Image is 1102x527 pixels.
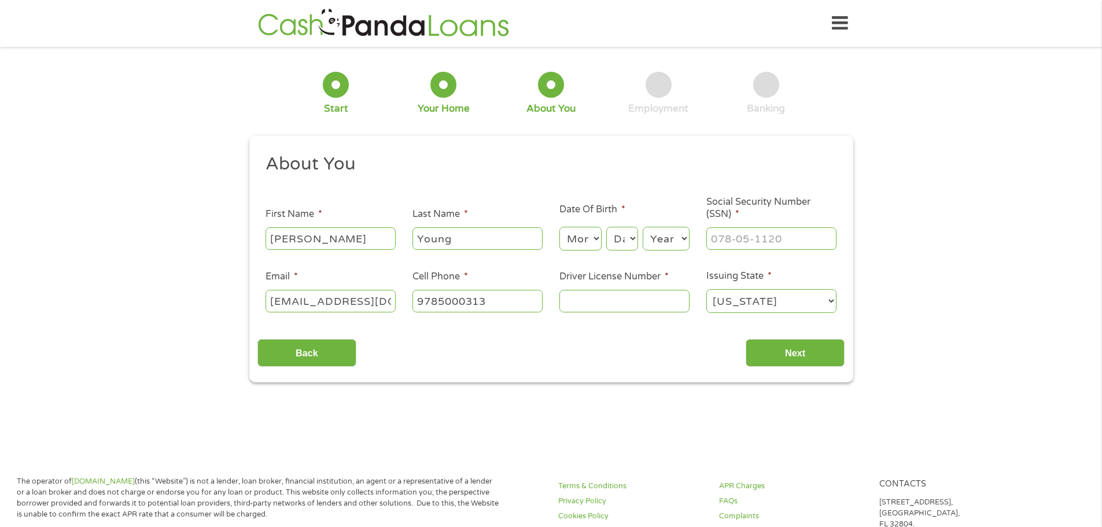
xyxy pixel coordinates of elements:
a: APR Charges [719,481,866,492]
input: Back [257,339,356,367]
a: FAQs [719,496,866,507]
label: Social Security Number (SSN) [706,196,836,220]
input: Smith [412,227,543,249]
label: Date Of Birth [559,204,625,216]
a: Terms & Conditions [558,481,705,492]
label: Email [266,271,298,283]
img: GetLoanNow Logo [255,7,513,40]
h4: Contacts [879,479,1026,490]
input: (541) 754-3010 [412,290,543,312]
a: [DOMAIN_NAME] [72,477,135,486]
div: Start [324,102,348,115]
label: Cell Phone [412,271,468,283]
label: Driver License Number [559,271,669,283]
input: john@gmail.com [266,290,396,312]
input: Next [746,339,845,367]
input: John [266,227,396,249]
label: First Name [266,208,322,220]
a: Complaints [719,511,866,522]
div: Employment [628,102,688,115]
a: Cookies Policy [558,511,705,522]
div: About You [526,102,576,115]
div: Banking [747,102,785,115]
p: The operator of (this “Website”) is not a lender, loan broker, financial institution, an agent or... [17,476,499,520]
h2: About You [266,153,828,176]
label: Issuing State [706,270,772,282]
div: Your Home [418,102,470,115]
a: Privacy Policy [558,496,705,507]
label: Last Name [412,208,468,220]
input: 078-05-1120 [706,227,836,249]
